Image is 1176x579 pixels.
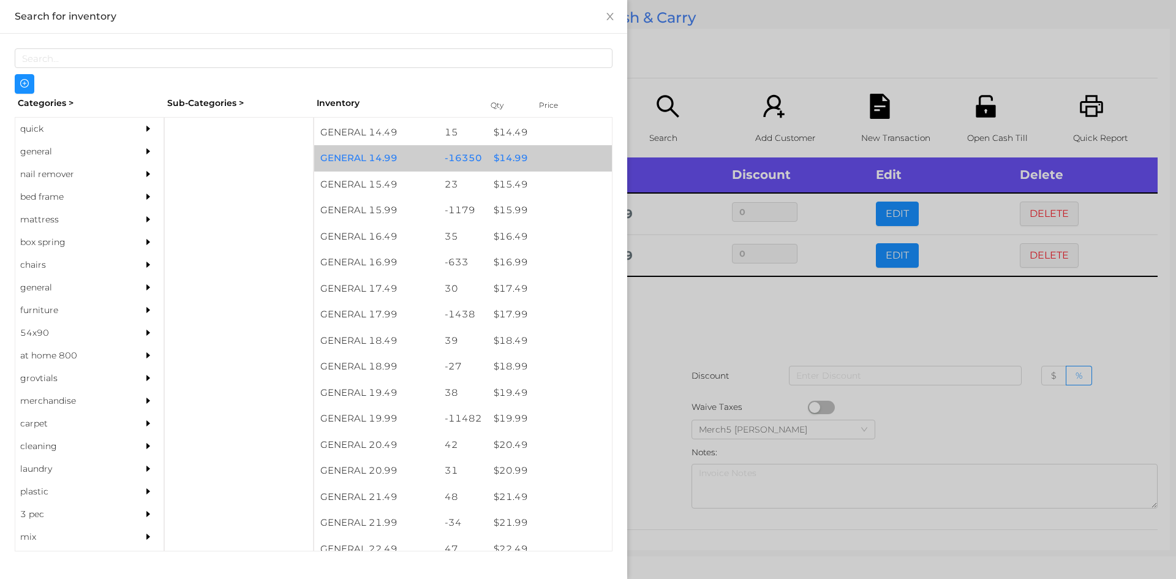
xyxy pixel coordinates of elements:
[314,197,439,224] div: GENERAL 15.99
[15,548,127,571] div: appliances
[15,390,127,412] div: merchandise
[488,301,612,328] div: $ 17.99
[439,172,488,198] div: 23
[439,301,488,328] div: -1438
[144,215,153,224] i: icon: caret-right
[15,186,127,208] div: bed frame
[15,503,127,526] div: 3 pec
[488,354,612,380] div: $ 18.99
[488,197,612,224] div: $ 15.99
[144,351,153,360] i: icon: caret-right
[488,328,612,354] div: $ 18.49
[439,484,488,510] div: 48
[439,276,488,302] div: 30
[144,283,153,292] i: icon: caret-right
[15,526,127,548] div: mix
[314,432,439,458] div: GENERAL 20.49
[605,12,615,21] i: icon: close
[314,276,439,302] div: GENERAL 17.49
[536,97,585,114] div: Price
[15,322,127,344] div: 54x90
[488,249,612,276] div: $ 16.99
[15,412,127,435] div: carpet
[439,406,488,432] div: -11482
[144,260,153,269] i: icon: caret-right
[314,406,439,432] div: GENERAL 19.99
[144,238,153,246] i: icon: caret-right
[488,276,612,302] div: $ 17.49
[15,435,127,458] div: cleaning
[439,458,488,484] div: 31
[15,458,127,480] div: laundry
[144,124,153,133] i: icon: caret-right
[488,510,612,536] div: $ 21.99
[15,367,127,390] div: grovtials
[144,510,153,518] i: icon: caret-right
[439,197,488,224] div: -1179
[314,249,439,276] div: GENERAL 16.99
[144,396,153,405] i: icon: caret-right
[314,536,439,562] div: GENERAL 22.49
[488,172,612,198] div: $ 15.49
[144,464,153,473] i: icon: caret-right
[439,510,488,536] div: -34
[15,480,127,503] div: plastic
[488,484,612,510] div: $ 21.49
[488,458,612,484] div: $ 20.99
[15,254,127,276] div: chairs
[314,458,439,484] div: GENERAL 20.99
[439,380,488,406] div: 38
[314,328,439,354] div: GENERAL 18.49
[15,48,612,68] input: Search...
[144,419,153,428] i: icon: caret-right
[144,306,153,314] i: icon: caret-right
[15,344,127,367] div: at home 800
[15,118,127,140] div: quick
[439,536,488,562] div: 47
[144,328,153,337] i: icon: caret-right
[144,374,153,382] i: icon: caret-right
[488,406,612,432] div: $ 19.99
[15,208,127,231] div: mattress
[317,97,475,110] div: Inventory
[144,442,153,450] i: icon: caret-right
[488,119,612,146] div: $ 14.49
[439,224,488,250] div: 35
[314,380,439,406] div: GENERAL 19.49
[314,145,439,172] div: GENERAL 14.99
[164,94,314,113] div: Sub-Categories >
[439,432,488,458] div: 42
[488,145,612,172] div: $ 14.99
[15,74,34,94] button: icon: plus-circle
[439,145,488,172] div: -16350
[144,487,153,496] i: icon: caret-right
[15,231,127,254] div: box spring
[488,97,524,114] div: Qty
[144,170,153,178] i: icon: caret-right
[488,380,612,406] div: $ 19.49
[314,172,439,198] div: GENERAL 15.49
[314,510,439,536] div: GENERAL 21.99
[15,10,612,23] div: Search for inventory
[314,354,439,380] div: GENERAL 18.99
[144,192,153,201] i: icon: caret-right
[15,276,127,299] div: general
[314,224,439,250] div: GENERAL 16.49
[314,301,439,328] div: GENERAL 17.99
[439,119,488,146] div: 15
[488,536,612,562] div: $ 22.49
[144,532,153,541] i: icon: caret-right
[15,299,127,322] div: furniture
[314,119,439,146] div: GENERAL 14.49
[439,328,488,354] div: 39
[314,484,439,510] div: GENERAL 21.49
[15,163,127,186] div: nail remover
[439,354,488,380] div: -27
[15,140,127,163] div: general
[488,224,612,250] div: $ 16.49
[144,147,153,156] i: icon: caret-right
[15,94,164,113] div: Categories >
[488,432,612,458] div: $ 20.49
[439,249,488,276] div: -633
